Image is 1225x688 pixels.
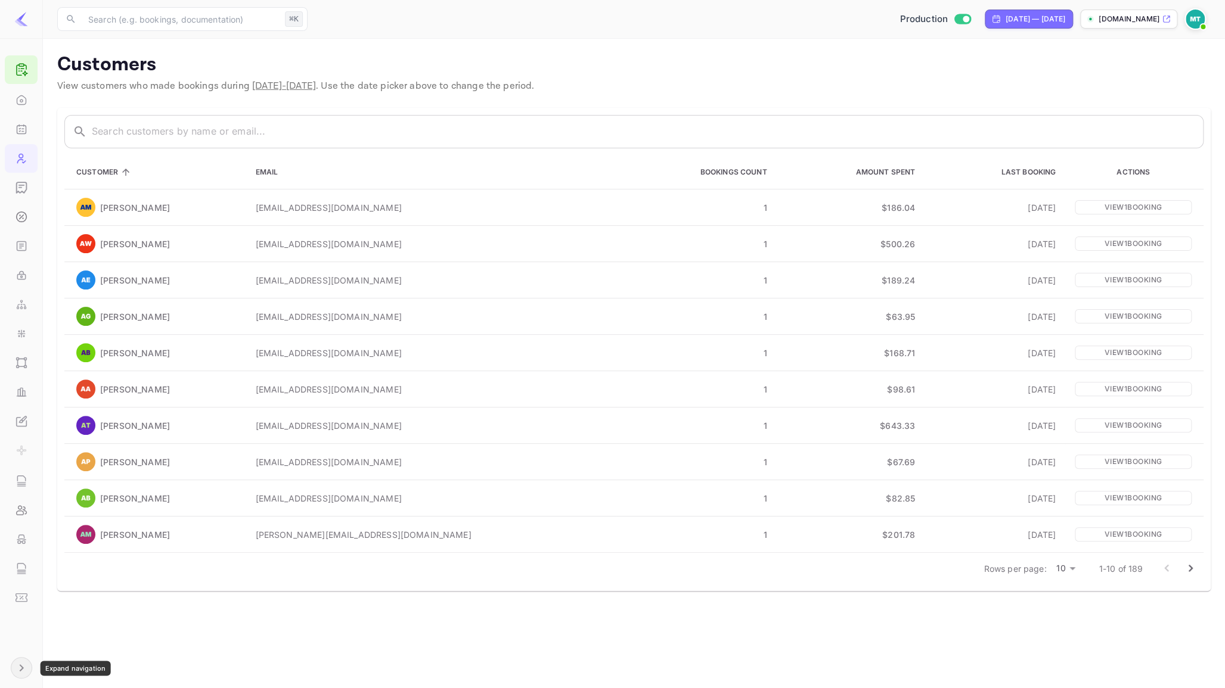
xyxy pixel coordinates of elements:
[57,80,534,92] span: View customers who made bookings during . Use the date picker above to change the period.
[1075,382,1192,396] p: View 1 booking
[255,492,607,505] p: [EMAIL_ADDRESS][DOMAIN_NAME]
[5,319,38,347] a: Integrations
[786,456,915,468] p: $67.69
[934,528,1056,541] p: [DATE]
[934,383,1056,396] p: [DATE]
[786,419,915,432] p: $643.33
[934,238,1056,250] p: [DATE]
[76,343,95,362] img: Alice R Bailey
[1075,309,1192,323] p: View 1 booking
[76,416,95,435] img: Alicia Tucker
[840,165,915,179] span: Amount Spent
[626,528,767,541] p: 1
[5,203,38,230] a: Commission
[92,115,1204,148] input: Search customers by name or email...
[934,310,1056,323] p: [DATE]
[1075,418,1192,432] p: View 1 booking
[1179,556,1202,580] button: Go to next page
[255,274,607,287] p: [EMAIL_ADDRESS][DOMAIN_NAME]
[934,274,1056,287] p: [DATE]
[100,383,170,396] p: [PERSON_NAME]
[100,310,170,323] p: [PERSON_NAME]
[76,198,95,217] img: Alexander Medvid
[5,466,38,494] a: API Logs
[100,456,170,468] p: [PERSON_NAME]
[934,419,1056,432] p: [DATE]
[41,661,111,675] div: Expand navigation
[5,348,38,376] a: UI Components
[100,347,170,359] p: [PERSON_NAME]
[934,492,1056,505] p: [DATE]
[57,53,1211,77] p: Customers
[786,383,915,396] p: $98.61
[1075,236,1192,251] p: View 1 booking
[5,173,38,201] a: Earnings
[255,347,607,359] p: [EMAIL_ADDRESS][DOMAIN_NAME]
[626,347,767,359] p: 1
[5,496,38,523] a: Team management
[1065,155,1204,189] th: Actions
[285,11,303,27] div: ⌘K
[786,310,915,323] p: $63.95
[5,86,38,113] a: Home
[5,583,38,611] a: Promo codes
[76,270,95,289] img: Abdullah Elgabrowny
[626,419,767,432] p: 1
[255,528,607,541] p: [PERSON_NAME][EMAIL_ADDRESS][DOMAIN_NAME]
[5,115,38,142] a: Bookings
[626,492,767,505] p: 1
[100,492,170,505] p: [PERSON_NAME]
[5,407,38,434] a: Whitelabel
[255,383,607,396] p: [EMAIL_ADDRESS][DOMAIN_NAME]
[626,383,767,396] p: 1
[5,261,38,288] a: API Keys
[5,144,38,172] a: Customers
[76,234,95,253] img: Aaron Webb
[76,165,134,179] span: Customer
[934,347,1056,359] p: [DATE]
[626,456,767,468] p: 1
[786,347,915,359] p: $168.71
[786,492,915,505] p: $82.85
[76,488,95,508] img: Allison Braun
[1075,527,1192,541] p: View 1 booking
[626,274,767,287] p: 1
[100,274,170,287] p: [PERSON_NAME]
[1075,200,1192,214] p: View 1 booking
[100,528,170,541] p: [PERSON_NAME]
[626,310,767,323] p: 1
[1075,273,1192,287] p: View 1 booking
[255,201,607,214] p: [EMAIL_ADDRESS][DOMAIN_NAME]
[786,528,915,541] p: $201.78
[76,452,95,471] img: Allen Price
[1075,491,1192,505] p: View 1 booking
[985,165,1056,179] span: Last Booking
[786,274,915,287] p: $189.24
[1051,560,1080,577] div: 10
[1186,10,1205,29] img: Marcin Teodoru
[255,165,293,179] span: Email
[255,456,607,468] p: [EMAIL_ADDRESS][DOMAIN_NAME]
[81,7,280,31] input: Search (e.g. bookings, documentation)
[100,419,170,432] p: [PERSON_NAME]
[934,456,1056,468] p: [DATE]
[14,12,29,26] img: LiteAPI
[1099,562,1143,575] p: 1-10 of 189
[1099,14,1159,24] p: [DOMAIN_NAME]
[5,232,38,259] a: API docs and SDKs
[5,290,38,317] a: Webhooks
[100,238,170,250] p: [PERSON_NAME]
[11,657,32,678] button: Expand navigation
[76,307,95,326] img: Adnan Ghafoor
[934,201,1056,214] p: [DATE]
[786,238,915,250] p: $500.26
[1075,454,1192,469] p: View 1 booking
[900,13,948,26] span: Production
[1006,14,1065,24] div: [DATE] — [DATE]
[626,238,767,250] p: 1
[5,554,38,581] a: Audit logs
[1075,345,1192,360] p: View 1 booking
[255,310,607,323] p: [EMAIL_ADDRESS][DOMAIN_NAME]
[76,525,95,544] img: Amaya Miller
[100,201,170,214] p: [PERSON_NAME]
